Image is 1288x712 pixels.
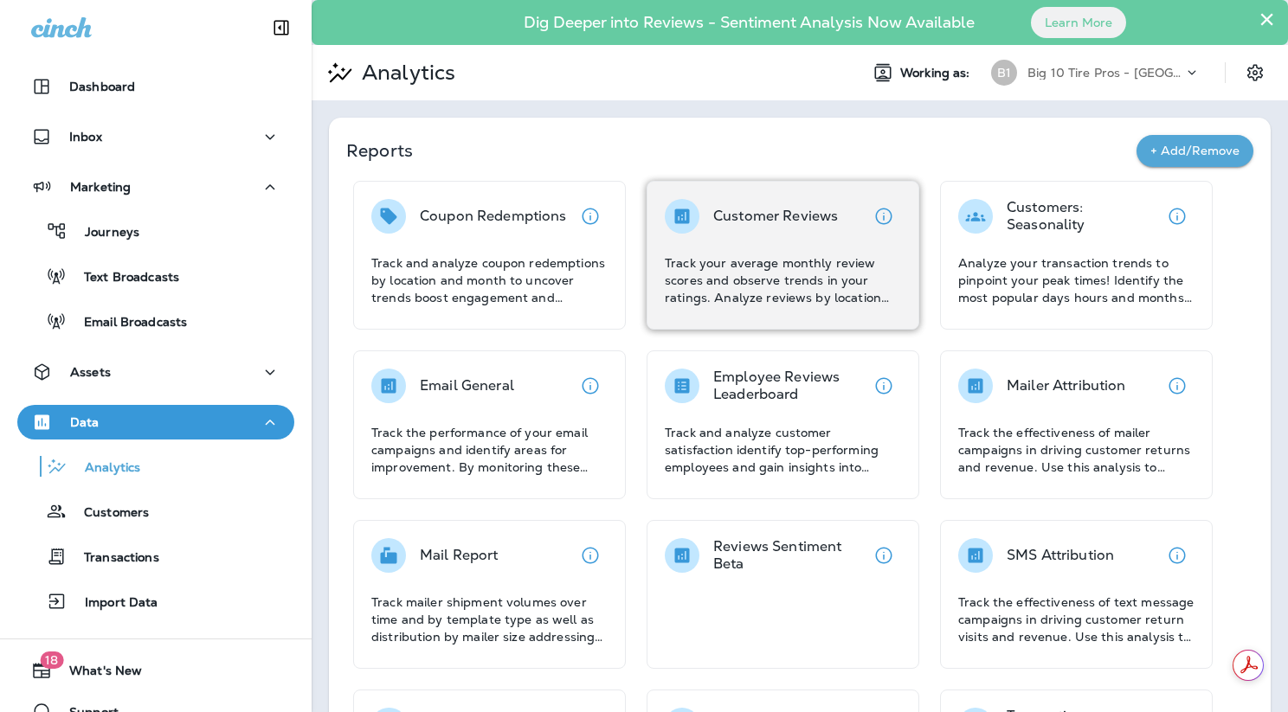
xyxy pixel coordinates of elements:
[1027,66,1183,80] p: Big 10 Tire Pros - [GEOGRAPHIC_DATA]
[473,20,1025,25] p: Dig Deeper into Reviews - Sentiment Analysis Now Available
[866,538,901,573] button: View details
[68,225,139,241] p: Journeys
[866,199,901,234] button: View details
[420,208,567,225] p: Coupon Redemptions
[1160,199,1195,234] button: View details
[1259,5,1275,33] button: Close
[355,60,455,86] p: Analytics
[371,424,608,476] p: Track the performance of your email campaigns and identify areas for improvement. By monitoring t...
[68,460,140,477] p: Analytics
[371,593,608,645] p: Track mailer shipment volumes over time and by template type as well as distribution by mailer si...
[346,138,1137,163] p: Reports
[991,60,1017,86] div: B1
[1160,369,1195,403] button: View details
[371,254,608,306] p: Track and analyze coupon redemptions by location and month to uncover trends boost engagement and...
[17,69,294,104] button: Dashboard
[17,303,294,339] button: Email Broadcasts
[70,415,100,429] p: Data
[713,369,866,403] p: Employee Reviews Leaderboard
[420,547,499,564] p: Mail Report
[67,505,149,522] p: Customers
[70,180,131,194] p: Marketing
[713,208,838,225] p: Customer Reviews
[17,583,294,619] button: Import Data
[1240,57,1271,88] button: Settings
[69,130,102,144] p: Inbox
[1007,547,1114,564] p: SMS Attribution
[52,664,142,684] span: What's New
[573,538,608,573] button: View details
[17,258,294,294] button: Text Broadcasts
[70,365,111,379] p: Assets
[17,493,294,529] button: Customers
[17,213,294,249] button: Journeys
[1160,538,1195,573] button: View details
[958,424,1195,476] p: Track the effectiveness of mailer campaigns in driving customer returns and revenue. Use this ana...
[17,170,294,204] button: Marketing
[665,424,901,476] p: Track and analyze customer satisfaction identify top-performing employees and gain insights into ...
[1007,199,1160,234] p: Customers: Seasonality
[17,119,294,154] button: Inbox
[866,369,901,403] button: View details
[67,550,159,567] p: Transactions
[1007,377,1126,394] p: Mailer Attribution
[573,199,608,234] button: View details
[67,270,179,286] p: Text Broadcasts
[69,80,135,93] p: Dashboard
[17,653,294,688] button: 18What's New
[573,369,608,403] button: View details
[17,538,294,574] button: Transactions
[958,593,1195,645] p: Track the effectiveness of text message campaigns in driving customer return visits and revenue. ...
[67,315,187,331] p: Email Broadcasts
[40,651,63,669] span: 18
[1031,7,1126,38] button: Learn More
[420,377,514,394] p: Email General
[68,595,158,612] p: Import Data
[900,66,974,80] span: Working as:
[17,405,294,439] button: Data
[17,448,294,484] button: Analytics
[713,538,866,573] p: Reviews Sentiment Beta
[1137,135,1253,167] button: + Add/Remove
[17,355,294,389] button: Assets
[958,254,1195,306] p: Analyze your transaction trends to pinpoint your peak times! Identify the most popular days hours...
[665,254,901,306] p: Track your average monthly review scores and observe trends in your ratings. Analyze reviews by l...
[257,10,306,45] button: Collapse Sidebar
